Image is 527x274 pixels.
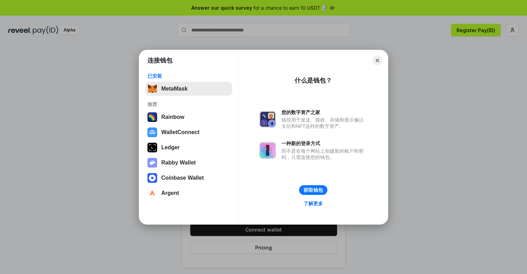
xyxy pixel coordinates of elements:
img: svg+xml,%3Csvg%20width%3D%2228%22%20height%3D%2228%22%20viewBox%3D%220%200%2028%2028%22%20fill%3D... [147,173,157,183]
button: WalletConnect [145,125,232,139]
div: 推荐 [147,101,230,107]
button: 获取钱包 [299,185,327,195]
div: Ledger [161,144,180,151]
div: 钱包用于发送、接收、存储和显示像以太坊和NFT这样的数字资产。 [281,117,367,129]
button: Close [373,56,382,65]
div: Rabby Wallet [161,160,196,166]
img: svg+xml,%3Csvg%20xmlns%3D%22http%3A%2F%2Fwww.w3.org%2F2000%2Fsvg%22%20fill%3D%22none%22%20viewBox... [259,142,276,159]
img: svg+xml,%3Csvg%20width%3D%22120%22%20height%3D%22120%22%20viewBox%3D%220%200%20120%20120%22%20fil... [147,112,157,122]
img: svg+xml,%3Csvg%20width%3D%2228%22%20height%3D%2228%22%20viewBox%3D%220%200%2028%2028%22%20fill%3D... [147,188,157,198]
button: Rabby Wallet [145,156,232,170]
div: 了解更多 [304,200,323,207]
img: svg+xml,%3Csvg%20fill%3D%22none%22%20height%3D%2233%22%20viewBox%3D%220%200%2035%2033%22%20width%... [147,84,157,94]
div: 什么是钱包？ [295,76,332,85]
img: svg+xml,%3Csvg%20xmlns%3D%22http%3A%2F%2Fwww.w3.org%2F2000%2Fsvg%22%20fill%3D%22none%22%20viewBox... [259,111,276,127]
div: Rainbow [161,114,184,120]
div: MetaMask [161,86,188,92]
button: MetaMask [145,82,232,96]
a: 了解更多 [299,199,327,208]
div: Argent [161,190,179,196]
button: Argent [145,186,232,200]
img: svg+xml,%3Csvg%20width%3D%2228%22%20height%3D%2228%22%20viewBox%3D%220%200%2028%2028%22%20fill%3D... [147,127,157,137]
div: WalletConnect [161,129,200,135]
div: 而不是在每个网站上创建新的账户和密码，只需连接您的钱包。 [281,148,367,160]
img: svg+xml,%3Csvg%20xmlns%3D%22http%3A%2F%2Fwww.w3.org%2F2000%2Fsvg%22%20fill%3D%22none%22%20viewBox... [147,158,157,168]
button: Rainbow [145,110,232,124]
div: 获取钱包 [304,187,323,193]
button: Coinbase Wallet [145,171,232,185]
img: svg+xml,%3Csvg%20xmlns%3D%22http%3A%2F%2Fwww.w3.org%2F2000%2Fsvg%22%20width%3D%2228%22%20height%3... [147,143,157,152]
div: Coinbase Wallet [161,175,204,181]
div: 已安装 [147,73,230,79]
button: Ledger [145,141,232,154]
h1: 连接钱包 [147,56,172,65]
div: 一种新的登录方式 [281,140,367,147]
div: 您的数字资产之家 [281,109,367,115]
